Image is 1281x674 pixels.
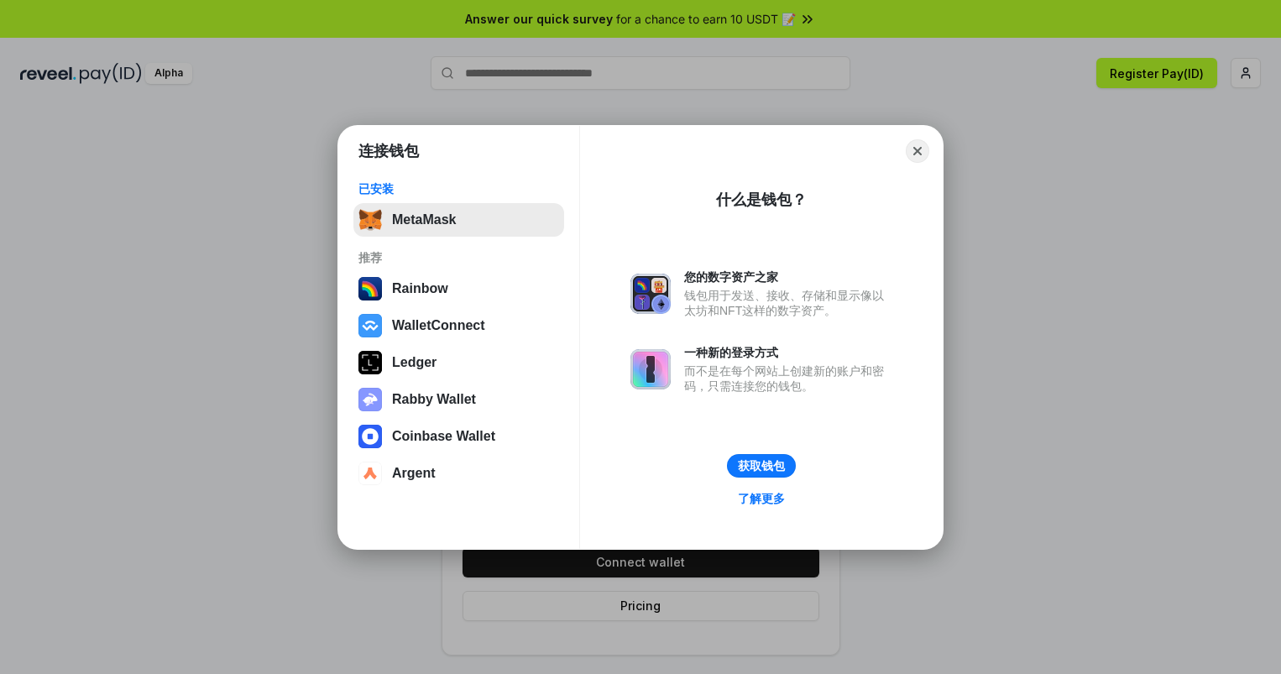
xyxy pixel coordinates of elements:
img: svg+xml,%3Csvg%20width%3D%22120%22%20height%3D%22120%22%20viewBox%3D%220%200%20120%20120%22%20fil... [358,277,382,300]
div: Ledger [392,355,437,370]
img: svg+xml,%3Csvg%20xmlns%3D%22http%3A%2F%2Fwww.w3.org%2F2000%2Fsvg%22%20fill%3D%22none%22%20viewBox... [358,388,382,411]
div: 获取钱包 [738,458,785,473]
img: svg+xml,%3Csvg%20xmlns%3D%22http%3A%2F%2Fwww.w3.org%2F2000%2Fsvg%22%20fill%3D%22none%22%20viewBox... [630,349,671,389]
button: WalletConnect [353,309,564,342]
a: 了解更多 [728,488,795,509]
div: 您的数字资产之家 [684,269,892,285]
img: svg+xml,%3Csvg%20width%3D%2228%22%20height%3D%2228%22%20viewBox%3D%220%200%2028%2028%22%20fill%3D... [358,314,382,337]
div: WalletConnect [392,318,485,333]
img: svg+xml,%3Csvg%20width%3D%2228%22%20height%3D%2228%22%20viewBox%3D%220%200%2028%2028%22%20fill%3D... [358,462,382,485]
img: svg+xml,%3Csvg%20width%3D%2228%22%20height%3D%2228%22%20viewBox%3D%220%200%2028%2028%22%20fill%3D... [358,425,382,448]
div: 钱包用于发送、接收、存储和显示像以太坊和NFT这样的数字资产。 [684,288,892,318]
div: Coinbase Wallet [392,429,495,444]
div: Rabby Wallet [392,392,476,407]
h1: 连接钱包 [358,141,419,161]
div: Rainbow [392,281,448,296]
div: 一种新的登录方式 [684,345,892,360]
button: Rabby Wallet [353,383,564,416]
div: 推荐 [358,250,559,265]
div: 已安装 [358,181,559,196]
button: Ledger [353,346,564,379]
button: MetaMask [353,203,564,237]
button: Rainbow [353,272,564,306]
button: 获取钱包 [727,454,796,478]
button: Close [906,139,929,163]
img: svg+xml,%3Csvg%20xmlns%3D%22http%3A%2F%2Fwww.w3.org%2F2000%2Fsvg%22%20fill%3D%22none%22%20viewBox... [630,274,671,314]
img: svg+xml,%3Csvg%20fill%3D%22none%22%20height%3D%2233%22%20viewBox%3D%220%200%2035%2033%22%20width%... [358,208,382,232]
img: svg+xml,%3Csvg%20xmlns%3D%22http%3A%2F%2Fwww.w3.org%2F2000%2Fsvg%22%20width%3D%2228%22%20height%3... [358,351,382,374]
div: 什么是钱包？ [716,190,807,210]
div: Argent [392,466,436,481]
div: MetaMask [392,212,456,227]
button: Coinbase Wallet [353,420,564,453]
div: 了解更多 [738,491,785,506]
button: Argent [353,457,564,490]
div: 而不是在每个网站上创建新的账户和密码，只需连接您的钱包。 [684,363,892,394]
